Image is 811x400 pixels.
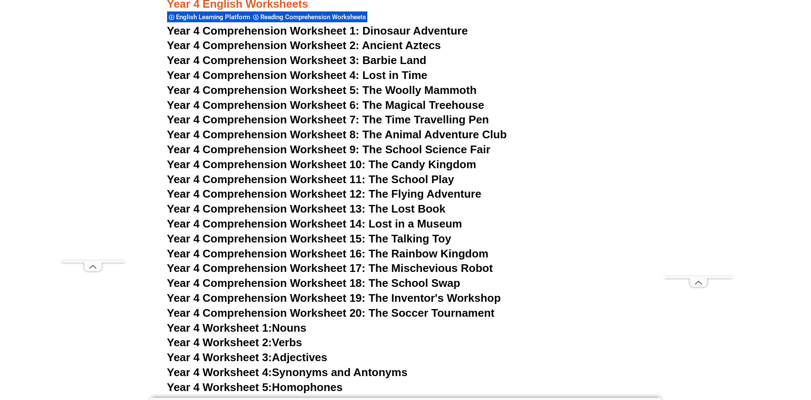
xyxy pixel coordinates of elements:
a: Year 4 Comprehension Worksheet 12: The Flying Adventure [167,187,482,200]
a: Year 4 Comprehension Worksheet 5: The Woolly Mammoth [167,84,477,96]
span: Year 4 Worksheet 5: [167,381,272,394]
iframe: Advertisement [664,20,733,276]
a: Year 4 Comprehension Worksheet 16: The Rainbow Kingdom [167,247,489,260]
span: Year 4 Worksheet 1: [167,321,272,334]
a: Year 4 Comprehension Worksheet 3: Barbie Land [167,54,427,67]
span: Year 4 Worksheet 4: [167,366,272,379]
a: Year 4 Comprehension Worksheet 15: The Talking Toy [167,232,451,245]
a: Year 4 Comprehension Worksheet 6: The Magical Treehouse [167,99,485,111]
a: Year 4 Comprehension Worksheet 11: The School Play [167,173,454,186]
iframe: Chat Widget [768,359,811,400]
a: Year 4 Comprehension Worksheet 14: Lost in a Museum [167,217,462,230]
span: Dinosaur Adventure [362,24,468,37]
a: Year 4 Comprehension Worksheet 20: The Soccer Tournament [167,307,495,319]
span: Year 4 Worksheet 3: [167,351,272,364]
div: Reading Comprehension Worksheets [251,11,367,23]
a: Year 4 Comprehension Worksheet 10: The Candy Kingdom [167,158,476,171]
a: Year 4 Comprehension Worksheet 17: The Mischevious Robot [167,262,493,274]
a: Year 4 Worksheet 4:Synonyms and Antonyms [167,366,408,379]
span: Year 4 Worksheet 2: [167,336,272,349]
span: English Learning Platform [176,13,253,21]
a: Year 4 Worksheet 3:Adjectives [167,351,328,364]
a: Year 4 Comprehension Worksheet 13: The Lost Book [167,202,446,215]
a: Year 4 Worksheet 1:Nouns [167,321,306,334]
a: Year 4 Comprehension Worksheet 2: Ancient Aztecs [167,39,441,52]
iframe: Advertisement [61,20,125,260]
a: Year 4 Comprehension Worksheet 18: The School Swap [167,277,460,289]
div: English Learning Platform [167,11,251,23]
a: Year 4 Comprehension Worksheet 1: Dinosaur Adventure [167,24,468,37]
a: Year 4 Comprehension Worksheet 19: The Inventor's Workshop [167,292,501,304]
a: Year 4 Comprehension Worksheet 8: The Animal Adventure Club [167,128,507,141]
a: Year 4 Comprehension Worksheet 4: Lost in Time [167,69,427,82]
span: Reading Comprehension Worksheets [260,13,369,21]
span: Year 4 Comprehension Worksheet 1: [167,24,360,37]
a: Year 4 Comprehension Worksheet 7: The Time Travelling Pen [167,113,489,126]
a: Year 4 Worksheet 5:Homophones [167,381,343,394]
a: Year 4 Comprehension Worksheet 9: The School Science Fair [167,143,491,156]
a: Year 4 Worksheet 2:Verbs [167,336,302,349]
